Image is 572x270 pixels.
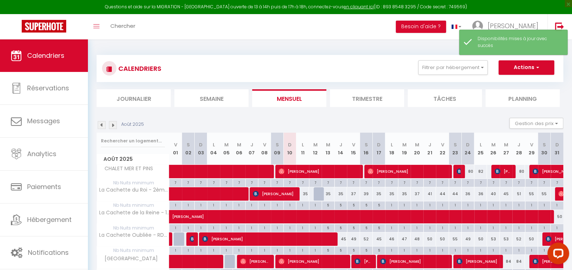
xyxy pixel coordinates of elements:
div: 1 [500,224,512,231]
div: 1 [513,201,525,208]
abbr: S [454,141,457,148]
span: Nb Nuits minimum [97,179,169,187]
th: 07 [245,133,258,165]
abbr: M [491,141,496,148]
a: Chercher [105,14,141,39]
th: 11 [296,133,309,165]
div: 7 [335,179,347,186]
div: 1 [220,224,233,231]
h3: CALENDRIERS [116,60,161,77]
abbr: D [199,141,203,148]
abbr: M [313,141,318,148]
div: 1 [207,201,220,208]
li: Semaine [174,89,249,107]
th: 23 [449,133,462,165]
span: Notifications [28,248,69,257]
div: 5 [360,201,372,208]
div: 7 [525,179,538,186]
div: 7 [169,179,182,186]
abbr: M [402,141,407,148]
div: 1 [195,247,207,253]
abbr: V [530,141,533,148]
div: 7 [258,179,271,186]
span: Chercher [110,22,135,30]
div: 1 [271,224,283,231]
img: Super Booking [22,20,66,33]
div: 45 [334,232,347,246]
div: 1 [385,247,398,253]
li: Journalier [97,89,171,107]
abbr: D [288,141,292,148]
div: 7 [322,179,334,186]
abbr: M [504,141,508,148]
abbr: V [352,141,355,148]
div: 1 [207,247,220,253]
div: 1 [436,224,449,231]
span: Nb Nuits minimum [97,224,169,232]
div: 37 [347,187,360,201]
div: 1 [487,224,500,231]
li: Tâches [408,89,482,107]
img: logout [555,22,564,31]
abbr: L [212,141,215,148]
abbr: M [326,141,330,148]
div: 1 [207,224,220,231]
abbr: M [224,141,229,148]
abbr: S [543,141,546,148]
div: 7 [538,179,550,186]
th: 16 [360,133,373,165]
div: 5 [373,201,385,208]
span: [PERSON_NAME] [368,164,448,178]
div: 1 [296,201,309,208]
span: Août 2025 [97,154,169,164]
div: 1 [525,224,538,231]
div: 35 [398,187,411,201]
button: Gestion des prix [509,118,563,129]
th: 12 [309,133,322,165]
button: Besoin d'aide ? [396,21,446,33]
div: 37 [411,187,423,201]
div: 7 [551,179,563,186]
span: [PERSON_NAME] [279,164,359,178]
div: 5 [373,247,385,253]
div: 7 [233,179,245,186]
div: 80 [512,165,525,178]
th: 05 [220,133,233,165]
div: 47 [398,232,411,246]
a: ... [PERSON_NAME] [467,14,547,39]
li: Mensuel [252,89,326,107]
div: 7 [347,179,360,186]
abbr: L [479,141,482,148]
span: [PERSON_NAME] [355,254,372,268]
div: 1 [538,201,550,208]
div: 55 [525,187,538,201]
div: 1 [551,224,563,231]
div: 1 [246,247,258,253]
div: 7 [487,179,500,186]
abbr: S [187,141,190,148]
button: Filtrer par hébergement [418,60,488,75]
div: 5 [347,247,360,253]
div: 84 [500,255,512,268]
span: Réservations [27,83,69,93]
abbr: J [339,141,342,148]
div: 45 [500,187,512,201]
div: 53 [500,232,512,246]
abbr: M [415,141,419,148]
button: Actions [499,60,554,75]
span: [PERSON_NAME] [457,254,499,268]
abbr: L [390,141,393,148]
div: 84 [512,255,525,268]
div: 1 [309,201,322,208]
div: 5 [335,247,347,253]
div: 1 [398,201,411,208]
div: 7 [462,179,474,186]
div: 1 [474,201,487,208]
div: 55 [538,187,551,201]
div: 1 [258,247,271,253]
abbr: V [263,141,266,148]
div: 36 [462,187,474,201]
div: 7 [474,179,487,186]
div: 1 [411,224,423,231]
div: 51 [512,187,525,201]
